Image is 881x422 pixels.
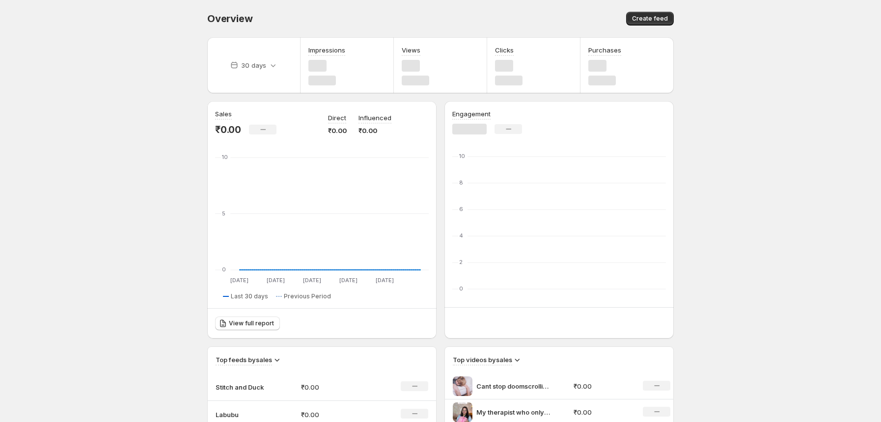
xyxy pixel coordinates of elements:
p: Labubu [216,410,265,420]
h3: Engagement [452,109,491,119]
text: [DATE] [230,277,248,284]
p: ₹0.00 [358,126,391,135]
span: View full report [229,319,274,327]
a: View full report [215,316,280,330]
text: [DATE] [303,277,321,284]
p: ₹0.00 [574,381,632,391]
text: 8 [459,179,463,186]
text: 6 [459,206,463,212]
img: Cant stop doomscrolling at night Try snuggling a plushie that breathes instead of overthinking It... [453,376,472,396]
h3: Sales [215,109,232,119]
button: Create feed [626,12,674,26]
span: Last 30 days [231,292,268,300]
span: Previous Period [284,292,331,300]
text: 10 [459,153,465,159]
text: 0 [222,266,226,273]
text: 2 [459,259,463,265]
img: My therapist who only asks for my hugs Fusked Breathing Strawberry Rabbit - Link in Bio strawberr... [453,402,472,422]
p: ₹0.00 [215,124,241,135]
p: 30 days [241,60,266,70]
p: Cant stop doomscrolling at night Try snuggling a plushie that breathes instead of overthinking It... [476,381,550,391]
h3: Clicks [495,45,514,55]
text: [DATE] [376,277,394,284]
text: 4 [459,232,463,239]
span: Overview [207,13,252,25]
p: ₹0.00 [301,382,371,392]
p: ₹0.00 [574,407,632,417]
text: 10 [222,154,228,160]
p: Influenced [358,113,391,123]
p: ₹0.00 [301,410,371,420]
h3: Purchases [588,45,621,55]
text: 5 [222,210,225,217]
h3: Top feeds by sales [216,355,272,365]
h3: Impressions [308,45,345,55]
p: ₹0.00 [328,126,347,135]
p: My therapist who only asks for my hugs [PERSON_NAME] Breathing Strawberry Rabbit - Link in Bio st... [476,407,550,417]
h3: Views [402,45,420,55]
span: Create feed [632,15,668,23]
text: 0 [459,285,463,292]
text: [DATE] [339,277,358,284]
h3: Top videos by sales [453,355,512,365]
p: Direct [328,113,346,123]
p: Stitch and Duck [216,382,265,392]
text: [DATE] [267,277,285,284]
